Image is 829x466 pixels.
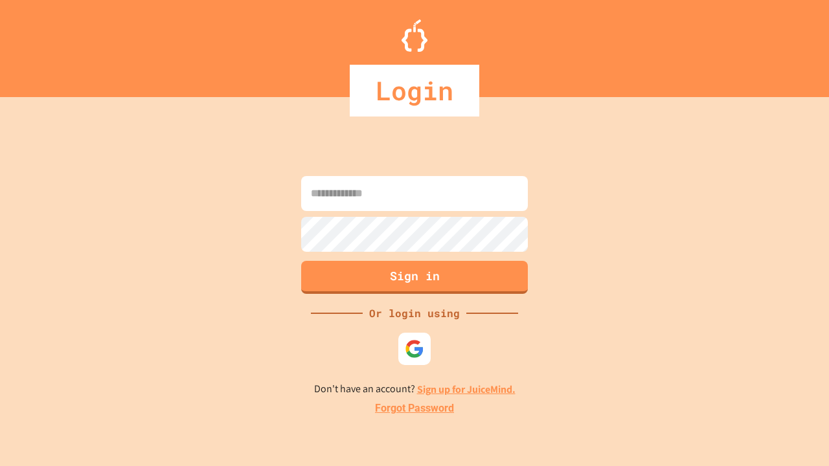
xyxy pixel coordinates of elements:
[721,358,816,413] iframe: chat widget
[301,261,528,294] button: Sign in
[375,401,454,416] a: Forgot Password
[405,339,424,359] img: google-icon.svg
[363,305,466,321] div: Or login using
[402,19,427,52] img: Logo.svg
[350,65,479,116] div: Login
[775,414,816,453] iframe: chat widget
[417,383,516,396] a: Sign up for JuiceMind.
[314,381,516,397] p: Don't have an account?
